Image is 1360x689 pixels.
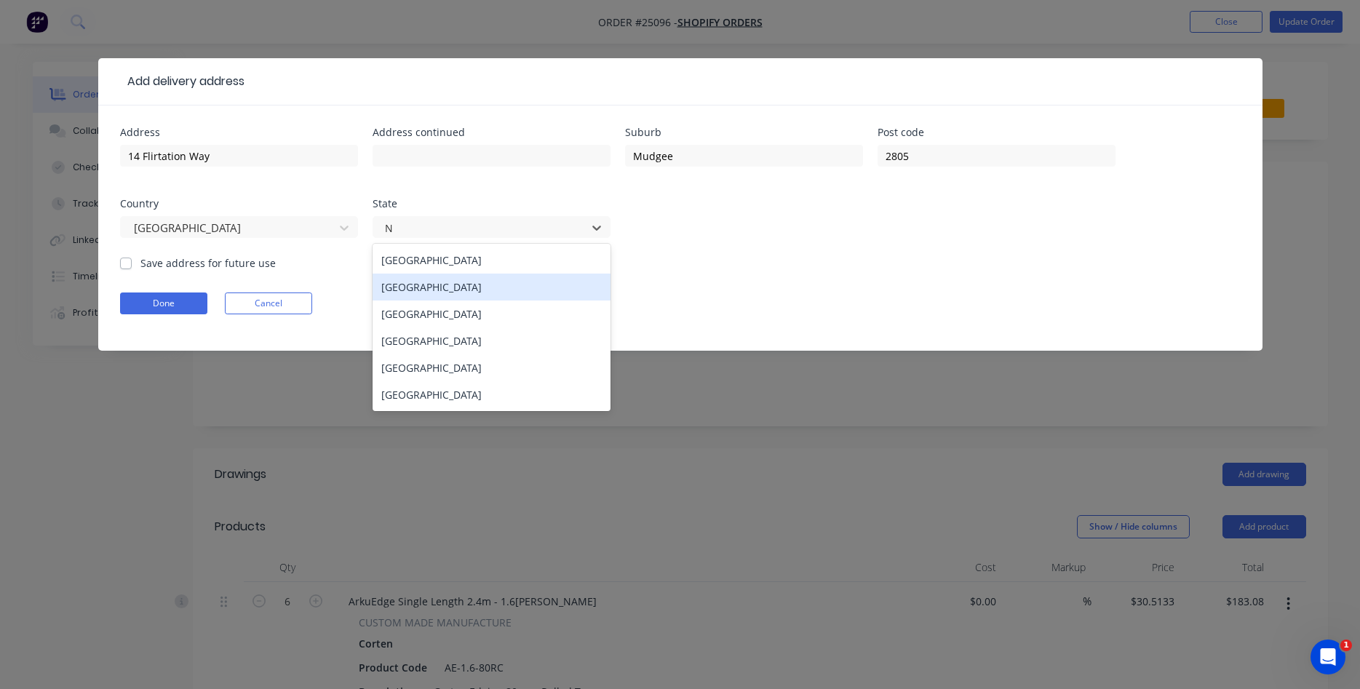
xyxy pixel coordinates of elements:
[225,292,312,314] button: Cancel
[1311,640,1345,674] iframe: Intercom live chat
[120,292,207,314] button: Done
[1340,640,1352,651] span: 1
[373,199,611,209] div: State
[373,300,611,327] div: [GEOGRAPHIC_DATA]
[373,381,611,408] div: [GEOGRAPHIC_DATA]
[373,354,611,381] div: [GEOGRAPHIC_DATA]
[373,247,611,274] div: [GEOGRAPHIC_DATA]
[120,73,244,90] div: Add delivery address
[373,327,611,354] div: [GEOGRAPHIC_DATA]
[120,127,358,138] div: Address
[120,199,358,209] div: Country
[373,127,611,138] div: Address continued
[140,255,276,271] label: Save address for future use
[625,127,863,138] div: Suburb
[373,274,611,300] div: [GEOGRAPHIC_DATA]
[878,127,1116,138] div: Post code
